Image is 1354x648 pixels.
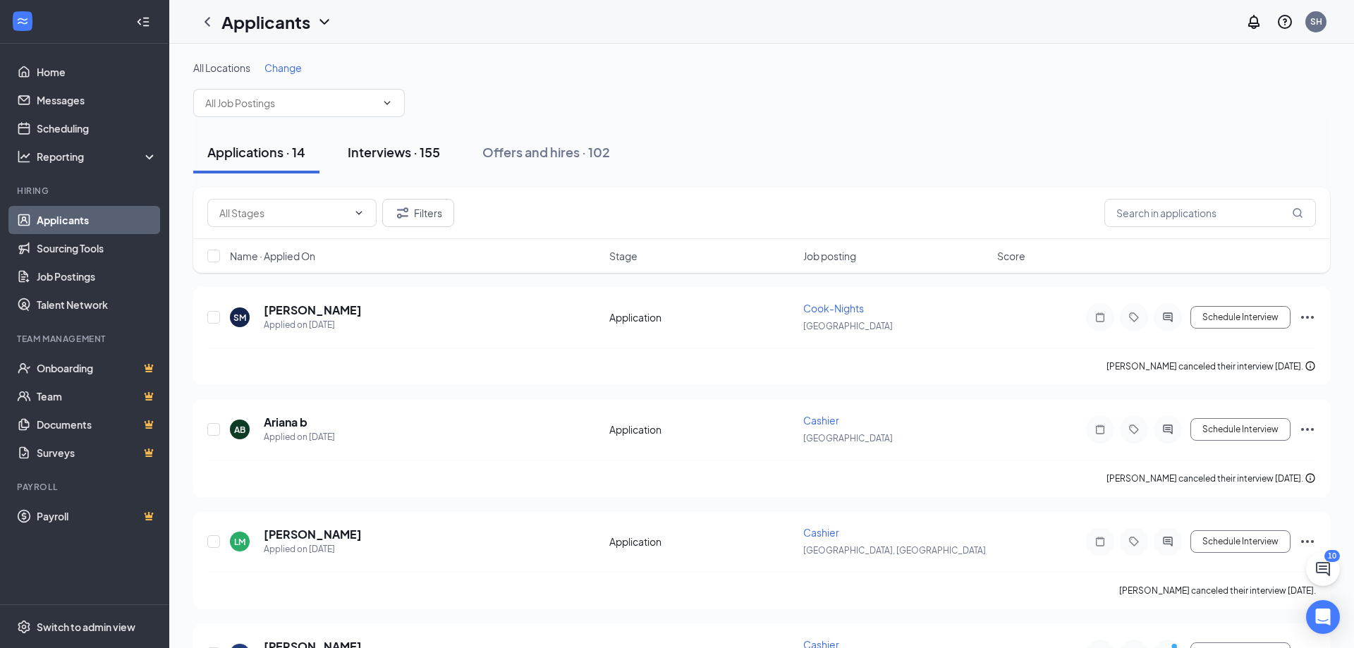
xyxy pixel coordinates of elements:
a: PayrollCrown [37,502,157,530]
svg: Collapse [136,15,150,29]
span: Cook-Nights [803,302,864,314]
a: Sourcing Tools [37,234,157,262]
svg: ActiveChat [1159,312,1176,323]
svg: ActiveChat [1159,424,1176,435]
h1: Applicants [221,10,310,34]
span: Cashier [803,526,839,539]
svg: ChevronDown [316,13,333,30]
a: Home [37,58,157,86]
a: Talent Network [37,291,157,319]
div: Applied on [DATE] [264,542,362,556]
svg: Info [1305,360,1316,372]
svg: Notifications [1245,13,1262,30]
div: Switch to admin view [37,620,135,634]
h5: [PERSON_NAME] [264,302,362,318]
div: Application [609,310,795,324]
a: Scheduling [37,114,157,142]
svg: Ellipses [1299,421,1316,438]
div: Team Management [17,333,154,345]
svg: MagnifyingGlass [1292,207,1303,219]
div: SM [233,312,246,324]
svg: ChevronDown [353,207,365,219]
div: [PERSON_NAME] canceled their interview [DATE]. [1106,472,1316,486]
input: Search in applications [1104,199,1316,227]
svg: Ellipses [1299,533,1316,550]
svg: Tag [1126,312,1142,323]
a: SurveysCrown [37,439,157,467]
span: Cashier [803,414,839,427]
div: Application [609,534,795,549]
div: [PERSON_NAME] canceled their interview [DATE]. [1106,360,1316,374]
svg: Info [1305,472,1316,484]
svg: ActiveChat [1159,536,1176,547]
svg: Tag [1126,536,1142,547]
svg: ChevronLeft [199,13,216,30]
div: Applied on [DATE] [264,318,362,332]
div: 10 [1324,550,1340,562]
div: Payroll [17,481,154,493]
span: Change [264,61,302,74]
svg: ChevronDown [382,97,393,109]
a: Applicants [37,206,157,234]
svg: Filter [394,204,411,221]
button: Schedule Interview [1190,530,1291,553]
span: [GEOGRAPHIC_DATA], [GEOGRAPHIC_DATA] [803,545,986,556]
button: Schedule Interview [1190,418,1291,441]
div: Reporting [37,149,158,164]
div: Offers and hires · 102 [482,143,610,161]
input: All Job Postings [205,95,376,111]
svg: Settings [17,620,31,634]
h5: [PERSON_NAME] [264,527,362,542]
div: Interviews · 155 [348,143,440,161]
button: ChatActive [1306,552,1340,586]
svg: Note [1092,312,1109,323]
a: TeamCrown [37,382,157,410]
div: Applications · 14 [207,143,305,161]
svg: Note [1092,424,1109,435]
div: AB [234,424,245,436]
a: Job Postings [37,262,157,291]
a: DocumentsCrown [37,410,157,439]
a: OnboardingCrown [37,354,157,382]
span: Name · Applied On [230,249,315,263]
button: Filter Filters [382,199,454,227]
a: Messages [37,86,157,114]
svg: Ellipses [1299,309,1316,326]
div: Applied on [DATE] [264,430,335,444]
div: Open Intercom Messenger [1306,600,1340,634]
div: LM [234,536,245,548]
svg: QuestionInfo [1276,13,1293,30]
span: [GEOGRAPHIC_DATA] [803,433,893,444]
svg: ChatActive [1315,561,1331,577]
svg: Analysis [17,149,31,164]
h5: Ariana b [264,415,307,430]
div: SH [1310,16,1322,27]
span: Stage [609,249,638,263]
div: Application [609,422,795,436]
svg: Tag [1126,424,1142,435]
div: [PERSON_NAME] canceled their interview [DATE]. [1119,584,1316,598]
div: Hiring [17,185,154,197]
span: Score [997,249,1025,263]
button: Schedule Interview [1190,306,1291,329]
input: All Stages [219,205,348,221]
svg: WorkstreamLogo [16,14,30,28]
span: All Locations [193,61,250,74]
span: [GEOGRAPHIC_DATA] [803,321,893,331]
svg: Note [1092,536,1109,547]
span: Job posting [803,249,856,263]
